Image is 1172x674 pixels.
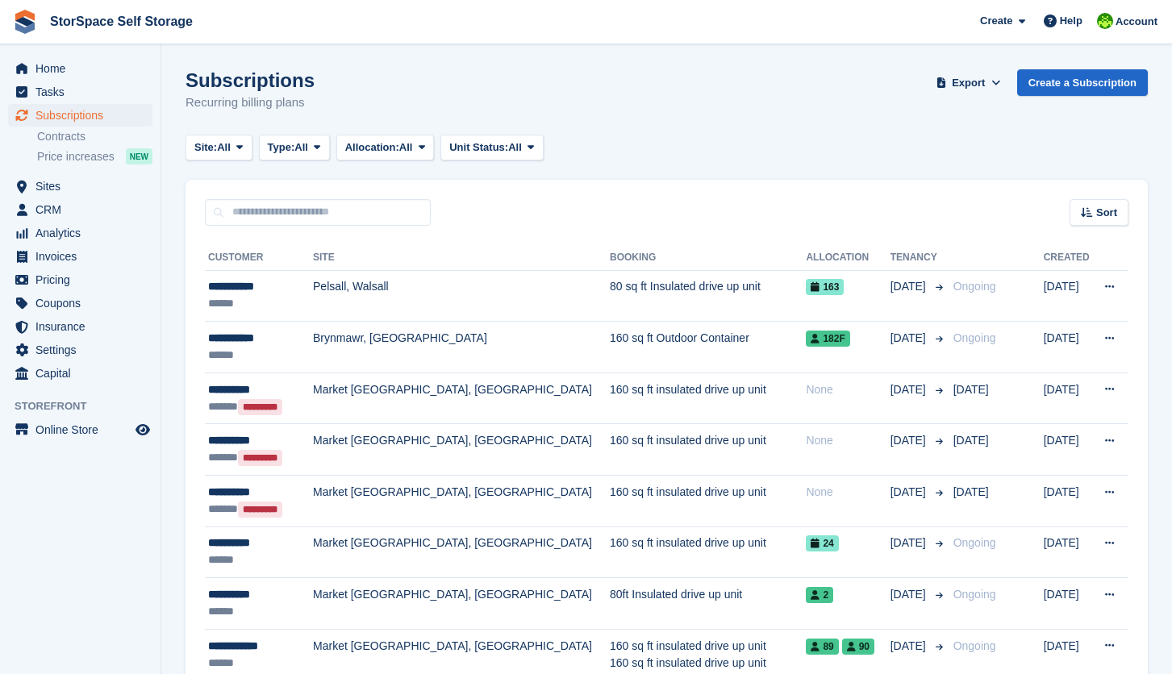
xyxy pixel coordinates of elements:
td: Market [GEOGRAPHIC_DATA], [GEOGRAPHIC_DATA] [313,526,610,578]
a: menu [8,104,152,127]
a: menu [8,315,152,338]
th: Created [1044,245,1093,271]
span: Coupons [35,292,132,314]
span: Tasks [35,81,132,103]
div: None [806,484,890,501]
span: All [294,139,308,156]
td: 160 sq ft Outdoor Container [610,322,806,373]
td: [DATE] [1044,476,1093,527]
span: [DATE] [890,535,929,551]
td: [DATE] [1044,526,1093,578]
span: [DATE] [890,330,929,347]
a: menu [8,175,152,198]
span: [DATE] [890,278,929,295]
td: 80 sq ft Insulated drive up unit [610,270,806,322]
img: stora-icon-8386f47178a22dfd0bd8f6a31ec36ba5ce8667c1dd55bd0f319d3a0aa187defe.svg [13,10,37,34]
td: [DATE] [1044,270,1093,322]
th: Booking [610,245,806,271]
button: Unit Status: All [440,135,543,161]
td: [DATE] [1044,372,1093,424]
span: Sort [1096,205,1117,221]
span: 2 [806,587,833,603]
td: 80ft Insulated drive up unit [610,578,806,630]
a: Preview store [133,420,152,439]
th: Customer [205,245,313,271]
span: Create [980,13,1012,29]
span: All [217,139,231,156]
div: NEW [126,148,152,164]
span: Analytics [35,222,132,244]
span: Ongoing [953,536,996,549]
span: [DATE] [890,432,929,449]
td: [DATE] [1044,322,1093,373]
button: Export [933,69,1004,96]
span: Account [1116,14,1157,30]
td: [DATE] [1044,578,1093,630]
span: Ongoing [953,639,996,652]
span: Export [952,75,985,91]
td: Pelsall, Walsall [313,270,610,322]
span: Type: [268,139,295,156]
td: 160 sq ft insulated drive up unit [610,526,806,578]
a: StorSpace Self Storage [44,8,199,35]
a: Price increases NEW [37,148,152,165]
span: Pricing [35,268,132,291]
span: Capital [35,362,132,385]
div: None [806,381,890,398]
button: Type: All [259,135,330,161]
span: 163 [806,279,844,295]
span: CRM [35,198,132,221]
th: Site [313,245,610,271]
button: Site: All [186,135,252,161]
td: Market [GEOGRAPHIC_DATA], [GEOGRAPHIC_DATA] [313,372,610,424]
span: Ongoing [953,331,996,344]
a: menu [8,339,152,361]
span: [DATE] [890,586,929,603]
span: Home [35,57,132,80]
a: menu [8,418,152,441]
td: Market [GEOGRAPHIC_DATA], [GEOGRAPHIC_DATA] [313,424,610,476]
img: paul catt [1097,13,1113,29]
h1: Subscriptions [186,69,315,91]
span: Storefront [15,398,161,414]
span: All [508,139,522,156]
td: Brynmawr, [GEOGRAPHIC_DATA] [313,322,610,373]
span: [DATE] [890,381,929,398]
span: 90 [842,639,874,655]
p: Recurring billing plans [186,94,315,112]
span: Unit Status: [449,139,508,156]
a: menu [8,268,152,291]
a: Contracts [37,129,152,144]
span: 182f [806,331,849,347]
span: [DATE] [890,638,929,655]
button: Allocation: All [336,135,435,161]
td: Market [GEOGRAPHIC_DATA], [GEOGRAPHIC_DATA] [313,476,610,527]
td: 160 sq ft insulated drive up unit [610,424,806,476]
span: 89 [806,639,838,655]
span: [DATE] [890,484,929,501]
a: menu [8,245,152,268]
td: 160 sq ft insulated drive up unit [610,372,806,424]
div: None [806,432,890,449]
a: menu [8,292,152,314]
span: Ongoing [953,280,996,293]
span: Allocation: [345,139,399,156]
span: Price increases [37,149,115,164]
td: Market [GEOGRAPHIC_DATA], [GEOGRAPHIC_DATA] [313,578,610,630]
th: Allocation [806,245,890,271]
td: 160 sq ft insulated drive up unit [610,476,806,527]
span: All [399,139,413,156]
span: Sites [35,175,132,198]
span: Invoices [35,245,132,268]
span: [DATE] [953,434,989,447]
td: [DATE] [1044,424,1093,476]
a: menu [8,362,152,385]
span: Help [1060,13,1082,29]
span: [DATE] [953,485,989,498]
span: 24 [806,535,838,551]
a: menu [8,198,152,221]
span: Online Store [35,418,132,441]
a: menu [8,81,152,103]
span: Site: [194,139,217,156]
a: menu [8,222,152,244]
